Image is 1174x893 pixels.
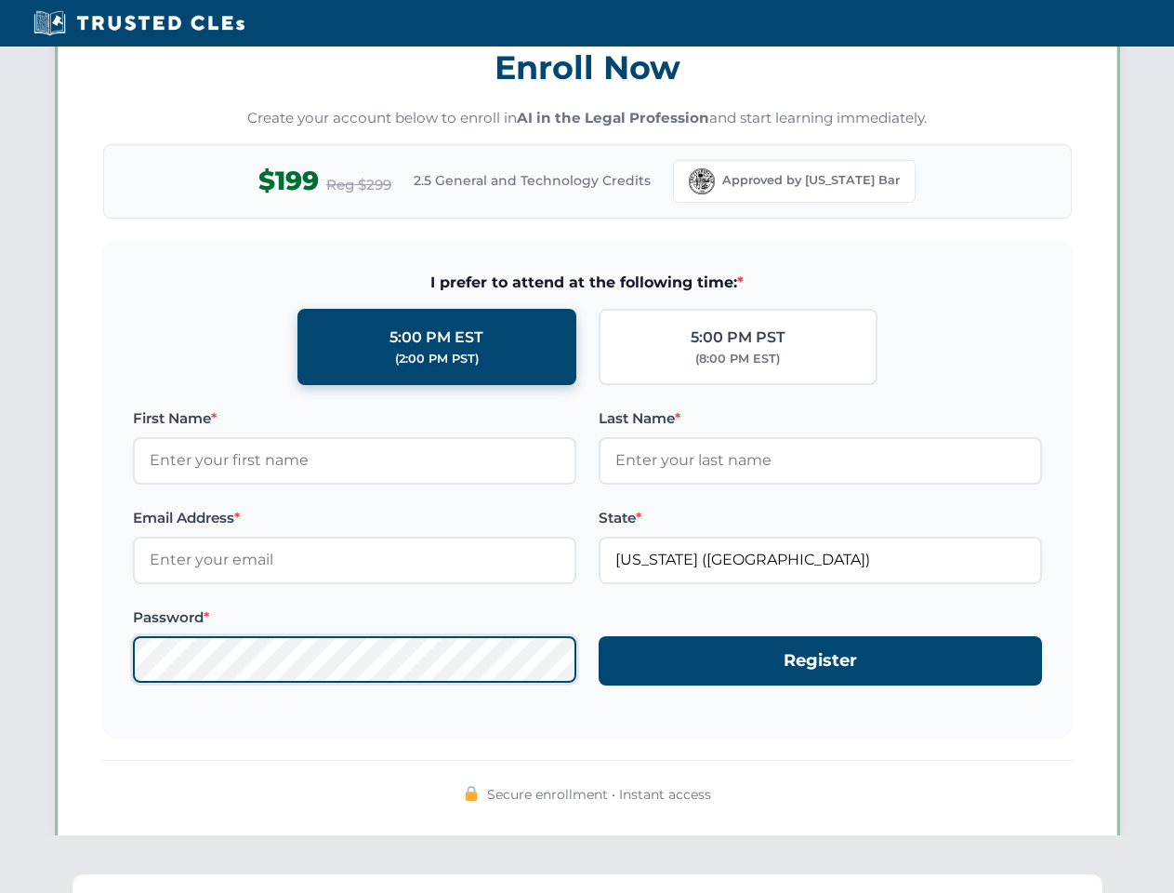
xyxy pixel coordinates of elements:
[414,170,651,191] span: 2.5 General and Technology Credits
[689,168,715,194] img: Florida Bar
[133,537,576,583] input: Enter your email
[326,174,391,196] span: Reg $299
[599,437,1042,484] input: Enter your last name
[133,606,576,629] label: Password
[599,636,1042,686] button: Register
[722,171,900,190] span: Approved by [US_STATE] Bar
[133,437,576,484] input: Enter your first name
[28,9,250,37] img: Trusted CLEs
[133,407,576,430] label: First Name
[599,407,1042,430] label: Last Name
[691,326,785,350] div: 5:00 PM PST
[517,109,709,127] strong: AI in the Legal Profession
[464,786,479,801] img: 🔒
[695,350,780,368] div: (8:00 PM EST)
[133,271,1042,295] span: I prefer to attend at the following time:
[133,507,576,529] label: Email Address
[258,160,319,202] span: $199
[103,38,1072,97] h3: Enroll Now
[103,108,1072,129] p: Create your account below to enroll in and start learning immediately.
[487,784,711,805] span: Secure enrollment • Instant access
[389,326,483,350] div: 5:00 PM EST
[599,507,1042,529] label: State
[395,350,479,368] div: (2:00 PM PST)
[599,537,1042,583] input: Florida (FL)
